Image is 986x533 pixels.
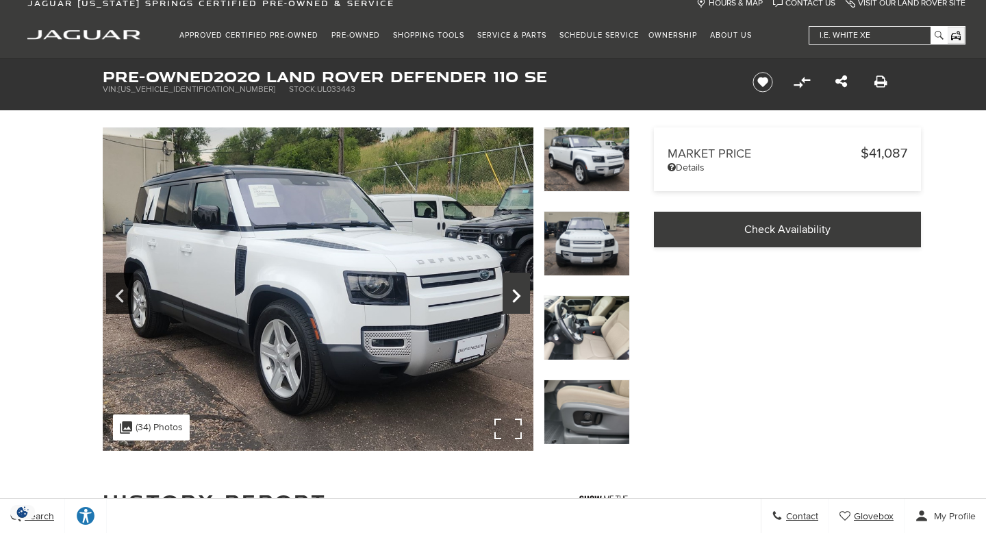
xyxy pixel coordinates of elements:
img: Used 2020 Fuji White Land Rover SE image 14 [544,127,630,192]
img: Show me the Carfax [579,492,630,526]
div: Next [503,273,530,314]
img: Used 2020 Fuji White Land Rover SE image 15 [544,211,630,276]
span: UL033443 [317,84,355,95]
span: My Profile [928,510,976,522]
span: Market Price [668,147,861,161]
h1: 2020 Land Rover Defender 110 SE [103,69,729,84]
img: Used 2020 Fuji White Land Rover SE image 14 [103,127,533,451]
div: Explore your accessibility options [65,506,106,526]
a: Print this Pre-Owned 2020 Land Rover Defender 110 SE [874,74,887,90]
a: Schedule Service [555,23,644,47]
strong: Pre-Owned [103,66,214,87]
a: jaguar [27,28,140,40]
span: Contact [783,510,818,522]
a: Check Availability [654,212,921,247]
a: Share this Pre-Owned 2020 Land Rover Defender 110 SE [835,74,847,90]
a: Details [668,162,907,173]
div: Previous [106,273,134,314]
a: Ownership [644,23,705,47]
img: Used 2020 Fuji White Land Rover SE image 17 [544,380,630,445]
button: Compare Vehicle [792,72,812,92]
h2: History Report [103,492,327,510]
a: Explore your accessibility options [65,499,107,533]
a: Approved Certified Pre-Owned [175,23,327,47]
nav: Main Navigation [175,23,760,47]
span: Glovebox [850,510,894,522]
img: Opt-Out Icon [7,505,38,519]
a: Glovebox [829,499,905,533]
img: Jaguar [27,30,140,40]
a: Shopping Tools [388,23,472,47]
button: Save vehicle [748,71,778,93]
a: Pre-Owned [327,23,388,47]
span: Check Availability [744,223,831,236]
div: (34) Photos [113,414,190,441]
a: Market Price $41,087 [668,145,907,162]
input: i.e. White XE [809,27,946,44]
a: Service & Parts [472,23,555,47]
a: About Us [705,23,760,47]
span: VIN: [103,84,118,95]
section: Click to Open Cookie Consent Modal [7,505,38,519]
img: Used 2020 Fuji White Land Rover SE image 16 [544,295,630,360]
span: Stock: [289,84,317,95]
img: Used 2020 Fuji White Land Rover SE image 15 [533,127,964,451]
span: [US_VEHICLE_IDENTIFICATION_NUMBER] [118,84,275,95]
button: Open user profile menu [905,499,986,533]
span: $41,087 [861,145,907,162]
